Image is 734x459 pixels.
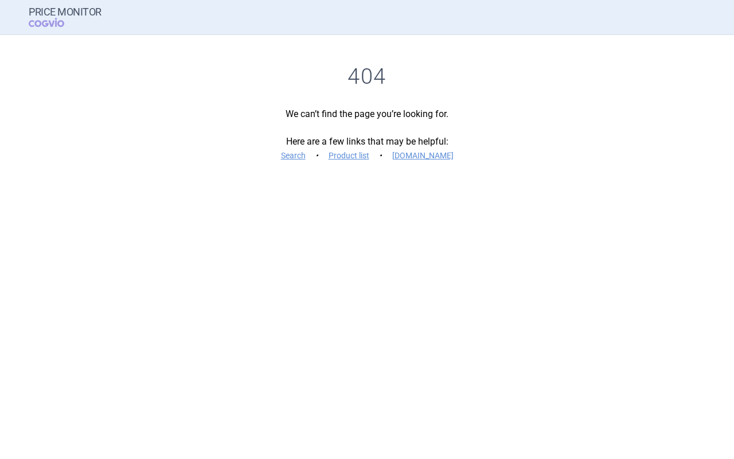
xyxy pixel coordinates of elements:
i: • [311,150,323,161]
h1: 404 [29,64,705,90]
p: We can’t find the page you’re looking for. Here are a few links that may be helpful: [29,107,705,162]
a: [DOMAIN_NAME] [392,151,454,160]
a: Search [281,151,306,160]
i: • [375,150,386,161]
a: Price MonitorCOGVIO [29,6,101,28]
strong: Price Monitor [29,6,101,18]
span: COGVIO [29,18,80,27]
a: Product list [329,151,369,160]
